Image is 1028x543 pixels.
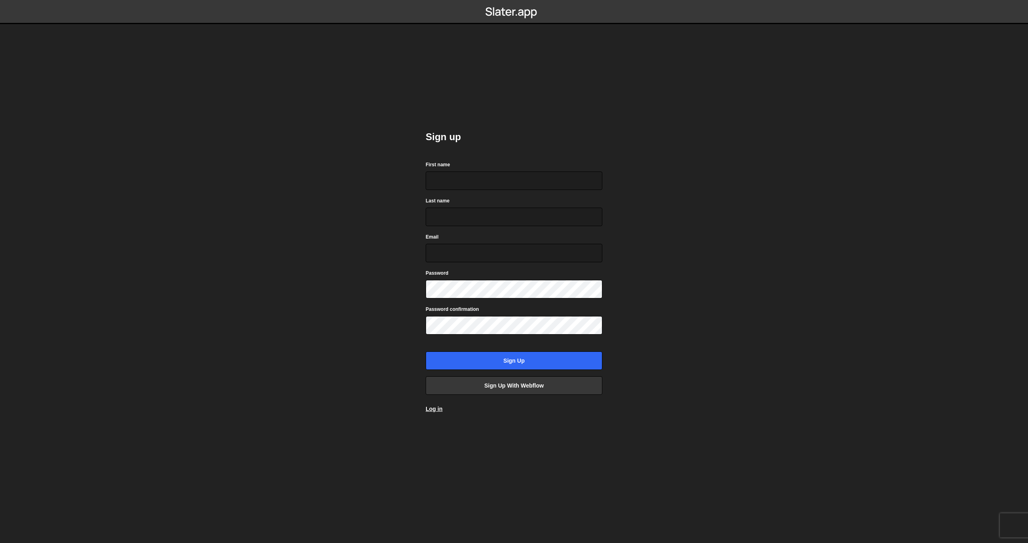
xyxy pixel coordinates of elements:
[426,406,443,412] a: Log in
[426,269,449,277] label: Password
[426,305,479,313] label: Password confirmation
[426,161,450,169] label: First name
[426,131,602,143] h2: Sign up
[426,197,449,205] label: Last name
[426,376,602,395] a: Sign up with Webflow
[426,351,602,370] input: Sign up
[426,233,439,241] label: Email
